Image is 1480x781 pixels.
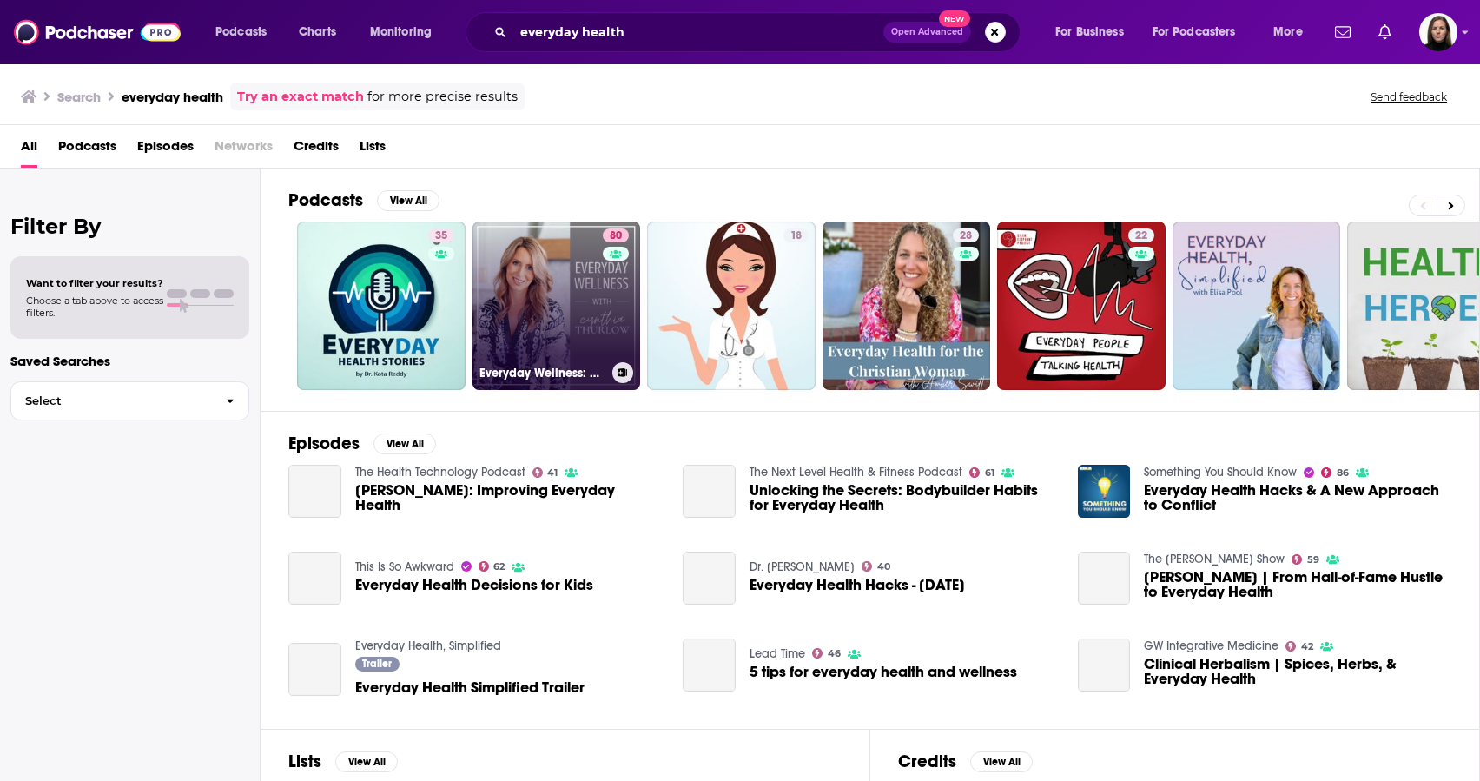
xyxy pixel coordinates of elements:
a: Unlocking the Secrets: Bodybuilder Habits for Everyday Health [750,483,1057,513]
span: for more precise results [367,87,518,107]
span: 86 [1337,469,1349,477]
a: 22 [1128,228,1154,242]
a: 42 [1285,641,1313,652]
a: 80 [603,228,629,242]
button: Select [10,381,249,420]
span: Trailer [362,659,392,669]
h3: Search [57,89,101,105]
button: open menu [1141,18,1261,46]
span: 46 [828,650,841,658]
span: Select [11,395,212,407]
span: For Podcasters [1153,20,1236,44]
span: [PERSON_NAME]: Improving Everyday Health [355,483,663,513]
span: Open Advanced [891,28,963,36]
input: Search podcasts, credits, & more... [513,18,883,46]
a: Clinical Herbalism | Spices, Herbs, & Everyday Health [1078,639,1131,692]
span: Everyday Health Hacks - [DATE] [750,578,965,592]
a: Something You Should Know [1144,465,1297,480]
a: 22 [997,222,1166,390]
span: Everyday Health Hacks & A New Approach to Conflict [1144,483,1451,513]
a: Episodes [137,132,194,168]
a: 86 [1321,467,1349,478]
a: 40 [862,561,890,572]
a: Everyday Health Decisions for Kids [288,552,341,605]
span: 80 [610,228,622,245]
a: Podcasts [58,132,116,168]
a: Everyday Health Hacks - 09-25-2022 [683,552,736,605]
button: Send feedback [1365,89,1452,104]
button: open menu [358,18,454,46]
span: 41 [547,469,558,477]
a: 46 [812,648,841,659]
a: Dr. Joe [750,559,855,574]
a: Deborah Kilpatrick: Improving Everyday Health [288,465,341,518]
div: Search podcasts, credits, & more... [482,12,1037,52]
span: Monitoring [370,20,432,44]
a: Lead Time [750,646,805,661]
a: 28 [953,228,979,242]
h2: Lists [288,751,321,772]
a: 80Everyday Wellness: Midlife Hormones, Health, and Science for Women 35+ [472,222,641,390]
span: 35 [435,228,447,245]
a: Clinical Herbalism | Spices, Herbs, & Everyday Health [1144,657,1451,686]
span: 42 [1301,643,1313,651]
a: EpisodesView All [288,433,436,454]
a: Everyday Health, Simplified [355,639,501,653]
button: open menu [1043,18,1146,46]
a: 59 [1292,554,1319,565]
a: Credits [294,132,339,168]
a: Everyday Health Hacks - 09-25-2022 [750,578,965,592]
a: The Next Level Health & Fitness Podcast [750,465,962,480]
span: For Business [1055,20,1124,44]
span: 22 [1135,228,1147,245]
button: Show profile menu [1419,13,1457,51]
a: 28 [823,222,991,390]
a: Everyday Health Simplified Trailer [288,643,341,696]
span: Networks [215,132,273,168]
button: View All [377,190,439,211]
a: Everyday Health Hacks & A New Approach to Conflict [1078,465,1131,518]
img: User Profile [1419,13,1457,51]
button: open menu [1261,18,1325,46]
button: open menu [203,18,289,46]
a: Rob Rene | From Hall-of-Fame Hustle to Everyday Health [1078,552,1131,605]
h2: Filter By [10,214,249,239]
a: 41 [532,467,558,478]
h2: Credits [898,751,956,772]
span: Choose a tab above to access filters. [26,295,163,319]
button: Open AdvancedNew [883,22,971,43]
span: More [1273,20,1303,44]
a: Show notifications dropdown [1371,17,1398,47]
a: The Steve Gruber Show [1144,552,1285,566]
a: PodcastsView All [288,189,439,211]
span: [PERSON_NAME] | From Hall-of-Fame Hustle to Everyday Health [1144,570,1451,599]
h2: Episodes [288,433,360,454]
span: 62 [493,563,505,571]
a: 18 [647,222,816,390]
a: The Health Technology Podcast [355,465,525,480]
span: 59 [1307,556,1319,564]
span: 18 [790,228,802,245]
a: 61 [969,467,994,478]
a: 18 [783,228,809,242]
p: Saved Searches [10,353,249,369]
a: All [21,132,37,168]
a: 5 tips for everyday health and wellness [750,665,1017,679]
a: Charts [287,18,347,46]
span: Logged in as BevCat3 [1419,13,1457,51]
span: Want to filter your results? [26,277,163,289]
a: 62 [479,561,505,572]
button: View All [373,434,436,454]
a: Rob Rene | From Hall-of-Fame Hustle to Everyday Health [1144,570,1451,599]
span: 40 [877,563,890,571]
a: Everyday Health Simplified Trailer [355,680,585,695]
a: Everyday Health Decisions for Kids [355,578,593,592]
span: Lists [360,132,386,168]
span: New [939,10,970,27]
